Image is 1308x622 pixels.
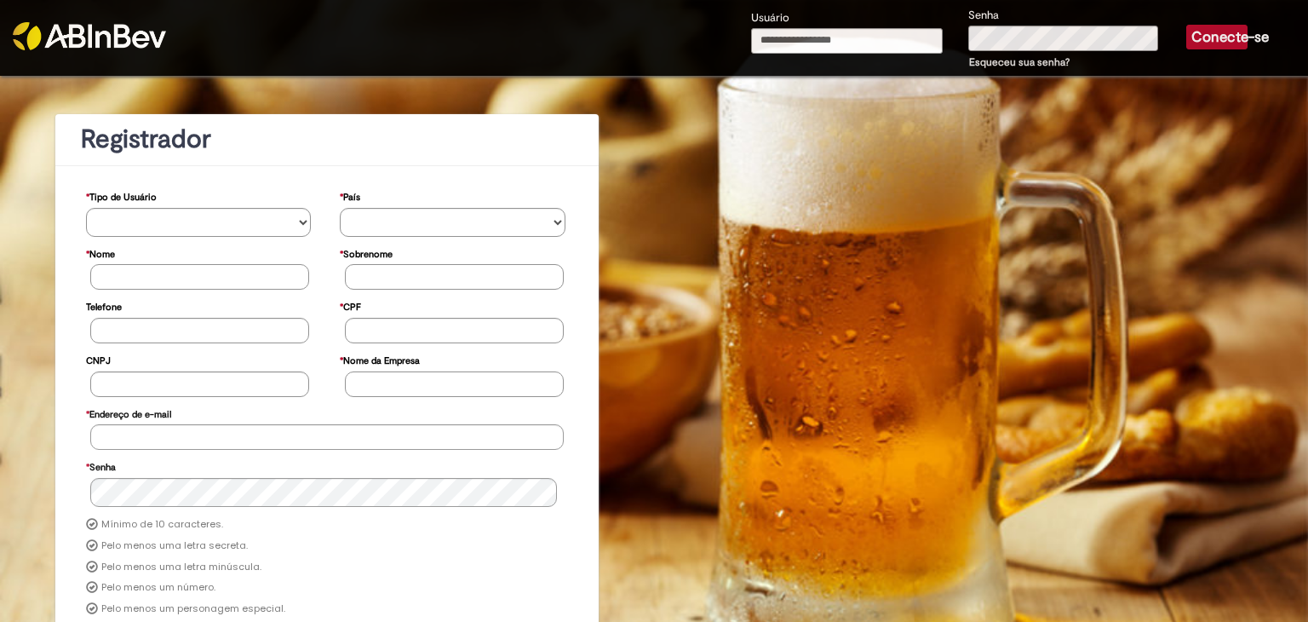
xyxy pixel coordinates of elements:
font: Tipo de Usuário [89,191,157,204]
font: País [343,191,360,204]
font: Sobrenome [343,248,393,261]
font: Registrador [81,123,211,156]
font: CNPJ [86,354,111,367]
font: Endereço de e-mail [89,408,171,421]
font: Pelo menos uma letra secreta. [101,538,248,552]
img: ABInbev-white.png [13,22,166,50]
button: Conecte-se [1186,25,1248,49]
font: Nome da Empresa [343,354,420,367]
font: CPF [343,301,361,314]
font: Usuário [751,10,789,25]
font: Telefone [86,301,122,314]
font: Nome [89,248,115,261]
font: Pelo menos um número. [101,580,215,594]
font: Senha [968,8,999,22]
font: Senha [89,461,116,474]
font: Pelo menos um personagem especial. [101,602,285,615]
font: Conecte-se [1191,28,1269,46]
a: Esqueceu sua senha? [969,55,1070,69]
font: Pelo menos uma letra minúscula. [101,560,261,573]
font: Mínimo de 10 caracteres. [101,517,223,531]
